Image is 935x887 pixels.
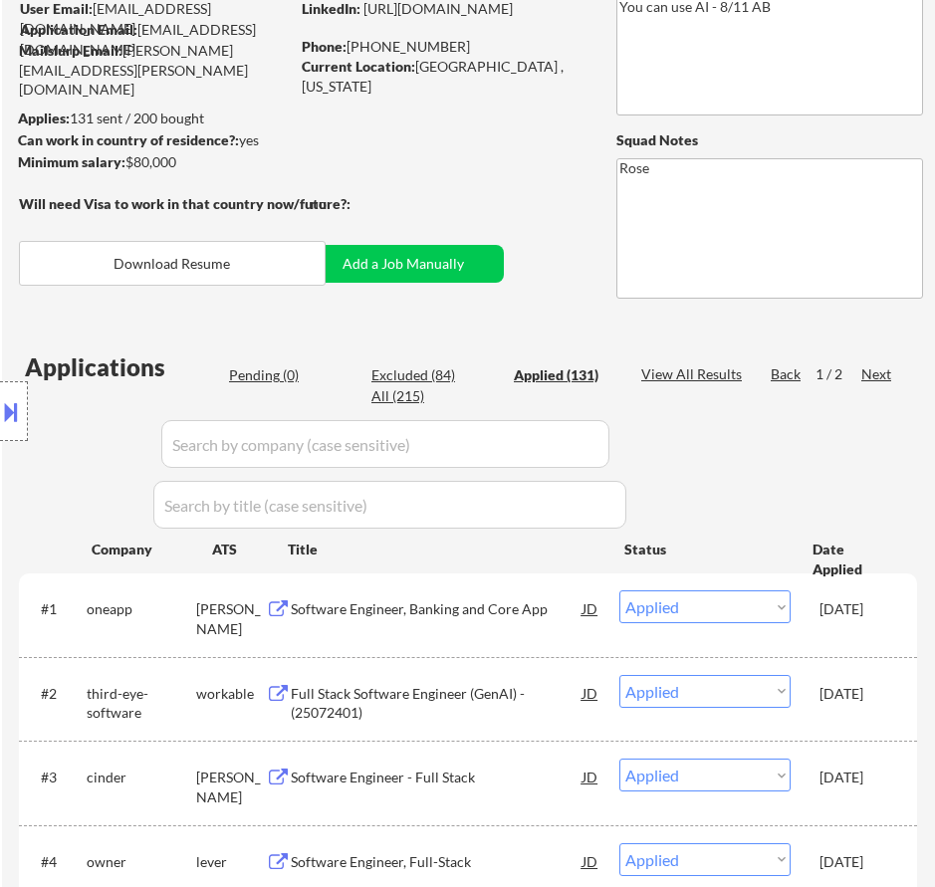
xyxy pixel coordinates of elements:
[41,768,71,787] div: #3
[581,759,599,794] div: JD
[624,531,783,566] div: Status
[87,684,197,723] div: third-eye-software
[641,364,748,384] div: View All Results
[514,365,613,385] div: Applied (131)
[616,130,923,150] div: Squad Notes
[819,768,893,787] div: [DATE]
[41,852,71,872] div: #4
[20,20,319,59] div: [EMAIL_ADDRESS][DOMAIN_NAME]
[771,364,803,384] div: Back
[819,684,893,704] div: [DATE]
[87,768,197,787] div: cinder
[302,57,584,96] div: [GEOGRAPHIC_DATA] , [US_STATE]
[291,768,583,787] div: Software Engineer - Full Stack
[371,365,471,385] div: Excluded (84)
[291,599,583,619] div: Software Engineer, Banking and Core App
[581,675,599,711] div: JD
[19,41,318,100] div: [PERSON_NAME][EMAIL_ADDRESS][PERSON_NAME][DOMAIN_NAME]
[371,386,471,406] div: All (215)
[20,21,137,38] strong: Application Email:
[581,843,599,879] div: JD
[581,590,599,626] div: JD
[813,540,893,578] div: Date Applied
[87,852,197,872] div: owner
[816,364,861,384] div: 1 / 2
[18,109,350,128] div: 131 sent / 200 bought
[18,110,70,126] strong: Applies:
[19,42,122,59] strong: Mailslurp Email:
[291,684,583,723] div: Full Stack Software Engineer (GenAI) - (25072401)
[196,768,265,806] div: [PERSON_NAME]
[302,37,584,57] div: [PHONE_NUMBER]
[303,245,504,283] button: Add a Job Manually
[819,599,893,619] div: [DATE]
[196,852,265,872] div: lever
[161,420,609,468] input: Search by company (case sensitive)
[819,852,893,872] div: [DATE]
[153,481,626,529] input: Search by title (case sensitive)
[302,58,415,75] strong: Current Location:
[291,852,583,872] div: Software Engineer, Full-Stack
[302,38,347,55] strong: Phone:
[861,364,893,384] div: Next
[288,540,605,559] div: Title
